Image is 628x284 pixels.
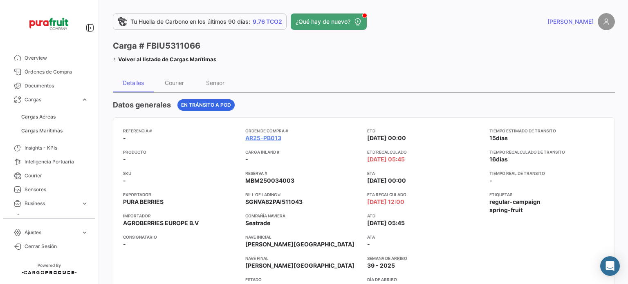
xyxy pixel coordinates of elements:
[25,200,78,207] span: Business
[245,262,354,270] span: [PERSON_NAME][GEOGRAPHIC_DATA]
[489,177,492,184] span: -
[25,96,78,103] span: Cargas
[165,79,184,86] div: Courier
[25,186,88,193] span: Sensores
[123,170,239,177] app-card-info-title: SKU
[367,170,483,177] app-card-info-title: ETA
[489,198,541,206] span: regular-campaign
[245,134,281,142] a: AR25-PB013
[181,101,231,109] span: En tránsito a POD
[489,156,496,163] span: 16
[7,141,92,155] a: Insights - KPIs
[598,13,615,30] img: placeholder-user.png
[7,155,92,169] a: Inteligencia Portuaria
[21,127,63,134] span: Cargas Marítimas
[245,127,361,134] app-card-info-title: Orden de Compra #
[25,243,88,250] span: Cerrar Sesión
[123,219,199,227] span: AGROBERRIES EUROPE B.V
[123,234,239,240] app-card-info-title: Consignatario
[291,13,367,30] button: ¿Qué hay de nuevo?
[367,234,483,240] app-card-info-title: ATA
[123,155,126,163] span: -
[123,127,239,134] app-card-info-title: Referencia #
[25,158,88,165] span: Inteligencia Portuaria
[81,214,88,221] span: expand_more
[489,170,605,177] app-card-info-title: Tiempo real de transito
[123,134,126,142] span: -
[489,149,605,155] app-card-info-title: Tiempo recalculado de transito
[245,170,361,177] app-card-info-title: Reserva #
[245,212,361,219] app-card-info-title: Compañía naviera
[367,149,483,155] app-card-info-title: ETD Recalculado
[245,198,303,206] span: SGNVA82PAI511043
[18,111,92,123] a: Cargas Aéreas
[25,54,88,62] span: Overview
[367,198,404,206] span: [DATE] 12:00
[81,200,88,207] span: expand_more
[600,256,620,276] div: Abrir Intercom Messenger
[21,113,56,121] span: Cargas Aéreas
[367,262,395,270] span: 39 - 2025
[7,65,92,79] a: Órdenes de Compra
[547,18,594,26] span: [PERSON_NAME]
[489,134,496,141] span: 15
[367,127,483,134] app-card-info-title: ETD
[113,54,216,65] a: Volver al listado de Cargas Marítimas
[130,18,250,26] span: Tu Huella de Carbono en los últimos 90 días:
[113,99,171,111] h4: Datos generales
[296,18,350,26] span: ¿Qué hay de nuevo?
[123,198,164,206] span: PURA BERRIES
[496,134,508,141] span: días
[18,125,92,137] a: Cargas Marítimas
[489,127,605,134] app-card-info-title: Tiempo estimado de transito
[245,240,354,248] span: [PERSON_NAME][GEOGRAPHIC_DATA]
[245,255,361,262] app-card-info-title: Nave final
[367,219,405,227] span: [DATE] 05:45
[123,79,144,86] div: Detalles
[496,156,508,163] span: días
[245,177,294,185] span: MBM250034003
[123,149,239,155] app-card-info-title: Producto
[489,206,523,214] span: spring-fruit
[489,191,605,198] app-card-info-title: Etiquetas
[7,183,92,197] a: Sensores
[123,240,126,248] span: -
[25,214,78,221] span: Estadísticas
[113,40,200,51] h3: Carga # FBIU5311066
[123,212,239,219] app-card-info-title: Importador
[123,177,126,185] span: -
[245,219,270,227] span: Seatrade
[367,255,483,262] app-card-info-title: Semana de Arribo
[367,155,405,163] span: [DATE] 05:45
[245,276,361,283] app-card-info-title: Estado
[81,96,88,103] span: expand_more
[253,18,282,26] span: 9.76 TCO2
[367,177,406,185] span: [DATE] 00:00
[25,172,88,179] span: Courier
[245,149,361,155] app-card-info-title: Carga inland #
[245,234,361,240] app-card-info-title: Nave inicial
[29,10,70,38] img: Logo+PuraFruit.png
[7,51,92,65] a: Overview
[25,68,88,76] span: Órdenes de Compra
[25,229,78,236] span: Ajustes
[367,191,483,198] app-card-info-title: ETA Recalculado
[123,191,239,198] app-card-info-title: Exportador
[206,79,224,86] div: Sensor
[7,169,92,183] a: Courier
[367,240,370,248] span: -
[25,144,88,152] span: Insights - KPIs
[367,134,406,142] span: [DATE] 00:00
[81,229,88,236] span: expand_more
[245,191,361,198] app-card-info-title: Bill of Lading #
[367,212,483,219] app-card-info-title: ATD
[245,155,248,163] span: -
[367,276,483,283] app-card-info-title: Día de Arribo
[7,79,92,93] a: Documentos
[113,13,287,30] a: Tu Huella de Carbono en los últimos 90 días:9.76 TCO2
[25,82,88,89] span: Documentos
